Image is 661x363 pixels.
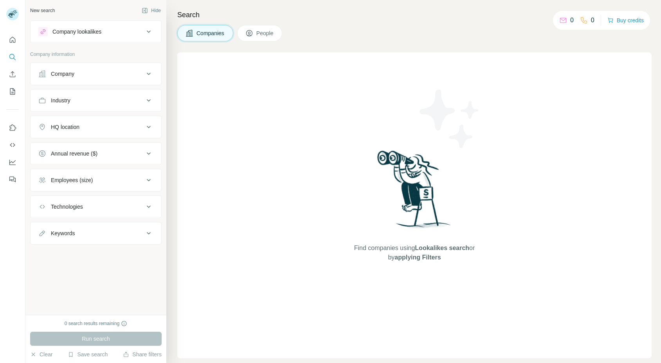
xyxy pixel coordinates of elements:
button: Feedback [6,172,19,186]
button: Use Surfe API [6,138,19,152]
button: Hide [136,5,166,16]
button: Search [6,50,19,64]
button: Share filters [123,350,162,358]
h4: Search [177,9,652,20]
div: Company lookalikes [52,28,101,36]
p: 0 [591,16,594,25]
button: Annual revenue ($) [31,144,161,163]
button: Use Surfe on LinkedIn [6,121,19,135]
div: Keywords [51,229,75,237]
p: 0 [570,16,574,25]
button: Save search [68,350,108,358]
div: New search [30,7,55,14]
div: Annual revenue ($) [51,150,97,157]
div: Technologies [51,203,83,211]
div: 0 search results remaining [65,320,128,327]
p: Company information [30,51,162,58]
button: Enrich CSV [6,67,19,81]
button: Quick start [6,33,19,47]
button: Company lookalikes [31,22,161,41]
span: applying Filters [394,254,441,261]
button: Keywords [31,224,161,243]
span: Companies [196,29,225,37]
div: HQ location [51,123,79,131]
button: My lists [6,84,19,98]
img: Surfe Illustration - Stars [414,84,485,154]
button: Employees (size) [31,171,161,190]
span: Find companies using or by [352,243,477,262]
div: Industry [51,97,70,104]
span: Lookalikes search [415,245,469,251]
button: Buy credits [607,15,644,26]
button: Company [31,64,161,83]
button: Technologies [31,197,161,216]
button: Dashboard [6,155,19,169]
span: People [256,29,274,37]
div: Company [51,70,74,78]
button: Clear [30,350,52,358]
div: Employees (size) [51,176,93,184]
button: HQ location [31,118,161,136]
button: Industry [31,91,161,110]
img: Surfe Illustration - Woman searching with binoculars [374,148,455,236]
